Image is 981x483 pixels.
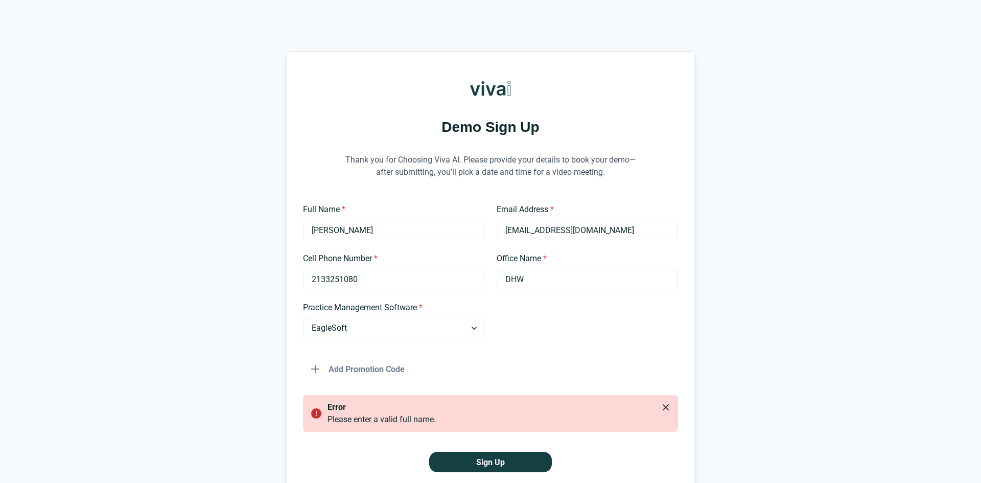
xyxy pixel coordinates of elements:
label: Email Address [497,203,672,216]
input: Type your office name and address [497,269,678,289]
img: Viva AI Logo [470,68,511,109]
div: Please enter a valid full name. [328,413,670,426]
p: error [328,401,666,413]
button: Close [658,399,674,416]
p: Thank you for Choosing Viva AI. Please provide your details to book your demo—after submitting, y... [337,141,644,191]
label: Cell Phone Number [303,252,478,265]
label: Practice Management Software [303,302,478,314]
button: Add Promotion Code [303,359,413,379]
h1: Demo Sign Up [303,117,678,137]
label: Full Name [303,203,478,216]
label: Office Name [497,252,672,265]
button: Sign Up [429,452,552,472]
